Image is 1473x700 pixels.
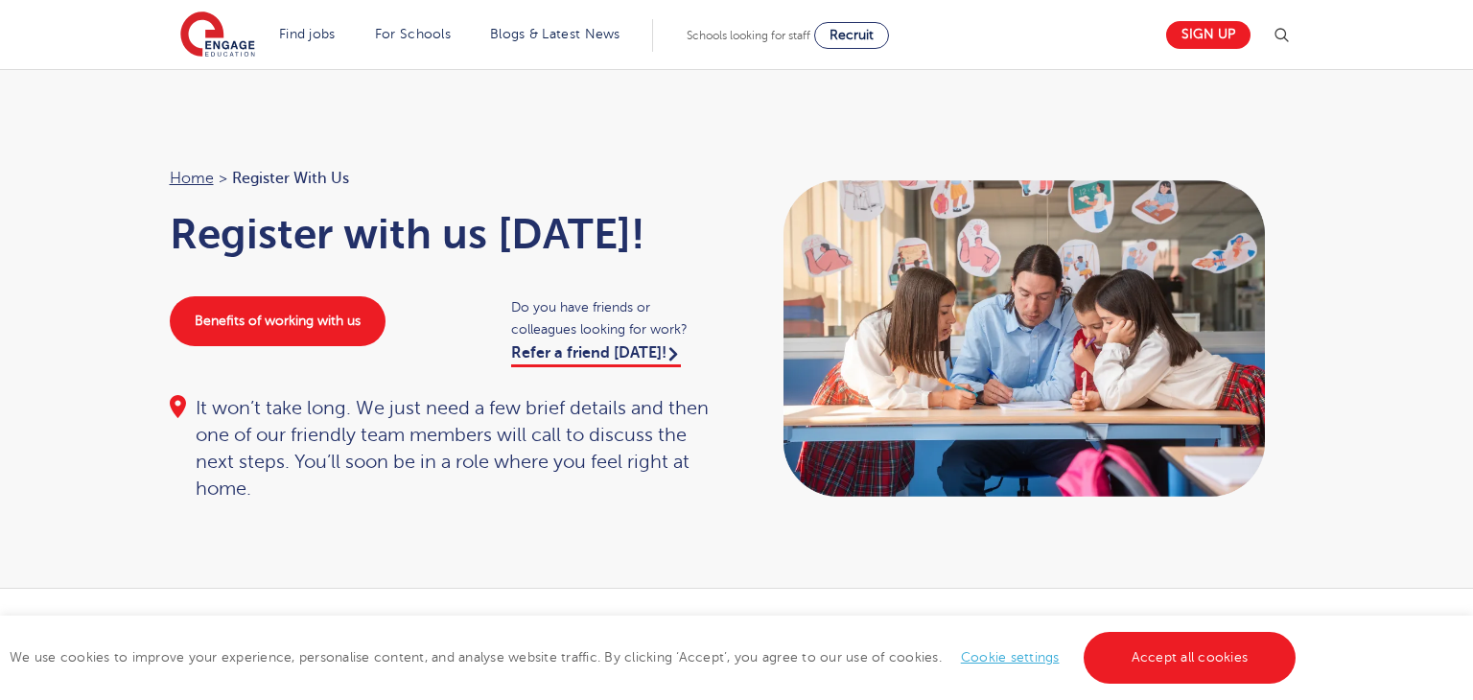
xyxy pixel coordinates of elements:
a: Sign up [1166,21,1251,49]
div: It won’t take long. We just need a few brief details and then one of our friendly team members wi... [170,395,718,502]
a: For Schools [375,27,451,41]
span: Recruit [830,28,874,42]
span: > [219,170,227,187]
a: Cookie settings [961,650,1060,665]
a: Accept all cookies [1084,632,1297,684]
span: We use cookies to improve your experience, personalise content, and analyse website traffic. By c... [10,650,1300,665]
h1: Register with us [DATE]! [170,210,718,258]
nav: breadcrumb [170,166,718,191]
a: Find jobs [279,27,336,41]
img: Engage Education [180,12,255,59]
span: Register with us [232,166,349,191]
span: Schools looking for staff [687,29,810,42]
a: Refer a friend [DATE]! [511,344,681,367]
a: Benefits of working with us [170,296,386,346]
a: Blogs & Latest News [490,27,620,41]
span: Do you have friends or colleagues looking for work? [511,296,717,340]
a: Recruit [814,22,889,49]
a: Home [170,170,214,187]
